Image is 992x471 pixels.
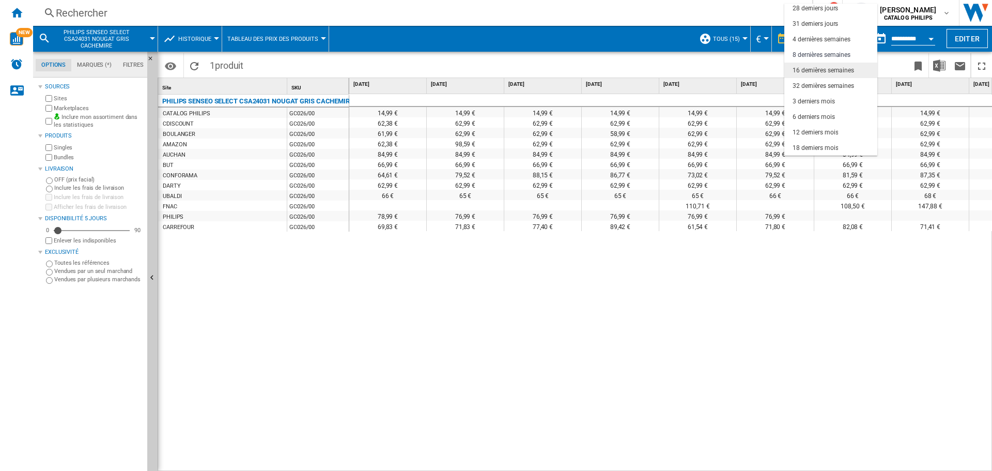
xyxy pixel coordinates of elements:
div: 8 dernières semaines [793,51,850,59]
div: 4 dernières semaines [793,35,850,44]
div: 32 dernières semaines [793,82,854,90]
div: 31 derniers jours [793,20,838,28]
div: 18 derniers mois [793,144,838,153]
div: 16 dernières semaines [793,66,854,75]
div: 28 derniers jours [793,4,838,13]
div: 3 derniers mois [793,97,835,106]
div: 12 derniers mois [793,128,838,137]
div: 6 derniers mois [793,113,835,121]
